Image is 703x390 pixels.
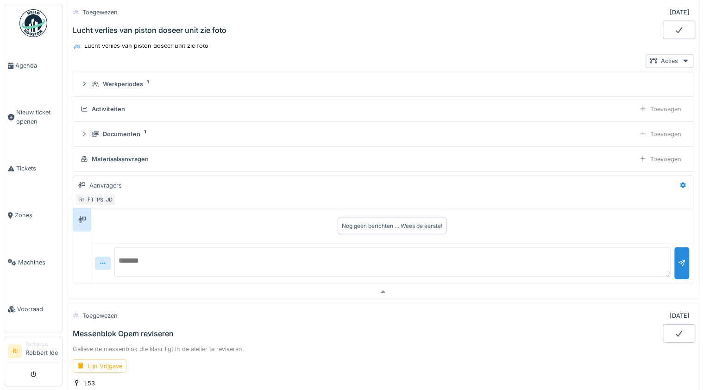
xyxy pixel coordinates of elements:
[646,54,693,68] div: Acties
[342,222,442,230] div: Nog geen berichten … Wees de eerste!
[670,8,690,17] div: [DATE]
[4,89,63,145] a: Nieuw ticket openen
[4,239,63,286] a: Machines
[89,181,122,190] div: Aanvragers
[4,286,63,333] a: Voorraad
[635,127,685,141] div: Toevoegen
[84,193,97,206] div: FT
[82,8,118,17] div: Toegewezen
[77,126,689,143] summary: Documenten1Toevoegen
[84,379,95,388] div: L53
[92,105,125,113] div: Activiteiten
[73,359,126,373] div: Lijn Vrijgave
[77,151,689,168] summary: MateriaalaanvragenToevoegen
[77,101,689,118] summary: ActiviteitenToevoegen
[4,42,63,89] a: Agenda
[16,164,59,173] span: Tickets
[73,26,226,35] div: Lucht verlies van piston doseer unit zie foto
[8,344,22,358] li: RI
[75,193,88,206] div: RI
[15,211,59,220] span: Zones
[92,155,149,164] div: Materiaalaanvragen
[77,76,689,93] summary: Werkperiodes1
[103,80,143,88] div: Werkperiodes
[103,193,116,206] div: JD
[25,341,59,361] li: Robbert Ide
[8,341,59,363] a: RI TechnicusRobbert Ide
[84,41,208,50] div: Lucht verlies van piston doseer unit zie foto
[635,102,685,116] div: Toevoegen
[4,192,63,239] a: Zones
[635,152,685,166] div: Toevoegen
[82,311,118,320] div: Toegewezen
[16,108,59,126] span: Nieuw ticket openen
[17,305,59,314] span: Voorraad
[19,9,47,37] img: Badge_color-CXgf-gQk.svg
[103,130,140,138] div: Documenten
[94,193,107,206] div: PS
[73,329,174,338] div: Messenblok Opem reviseren
[18,258,59,267] span: Machines
[670,311,690,320] div: [DATE]
[15,61,59,70] span: Agenda
[4,145,63,192] a: Tickets
[73,345,693,353] div: Gelieve de messenblok die klaar ligt in de atelier te reviseren.
[25,341,59,348] div: Technicus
